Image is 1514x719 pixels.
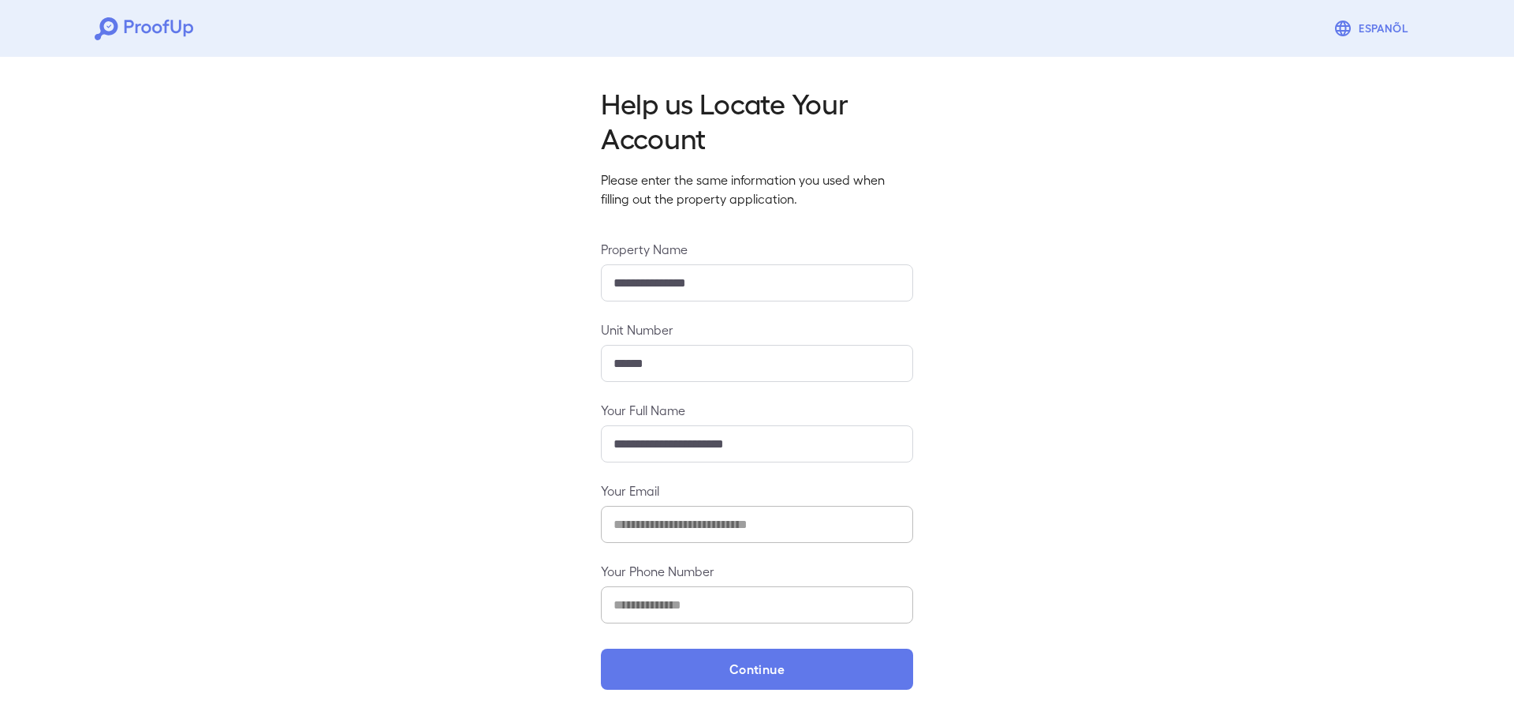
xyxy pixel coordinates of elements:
label: Your Email [601,481,913,500]
label: Unit Number [601,320,913,339]
label: Property Name [601,240,913,258]
button: Continue [601,649,913,690]
label: Your Phone Number [601,562,913,580]
button: Espanõl [1327,13,1419,44]
label: Your Full Name [601,401,913,419]
h2: Help us Locate Your Account [601,85,913,155]
p: Please enter the same information you used when filling out the property application. [601,170,913,208]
